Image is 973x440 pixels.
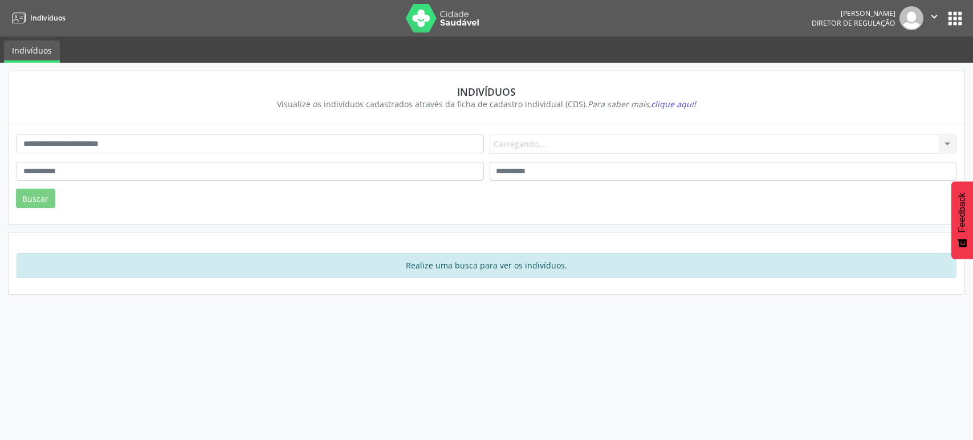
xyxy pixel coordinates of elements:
span: Feedback [957,193,967,233]
i: Para saber mais, [588,99,696,109]
button: Feedback - Mostrar pesquisa [951,181,973,259]
span: Diretor de regulação [812,18,895,28]
a: Indivíduos [4,40,60,63]
button:  [923,6,945,30]
a: Indivíduos [8,9,66,27]
img: img [899,6,923,30]
div: Indivíduos [25,85,948,98]
span: clique aqui! [651,99,696,109]
button: Buscar [16,189,55,208]
span: Indivíduos [30,13,66,23]
div: Realize uma busca para ver os indivíduos. [17,253,956,278]
i:  [928,10,941,23]
div: [PERSON_NAME] [812,9,895,18]
button: apps [945,9,965,28]
div: Visualize os indivíduos cadastrados através da ficha de cadastro individual (CDS). [25,98,948,110]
